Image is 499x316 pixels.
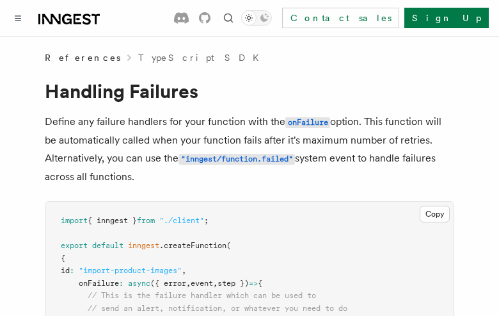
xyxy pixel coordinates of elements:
[128,279,150,288] span: async
[186,279,191,288] span: ,
[178,154,295,165] code: "inngest/function.failed"
[61,241,88,250] span: export
[10,10,26,26] button: Toggle navigation
[258,279,262,288] span: {
[70,266,74,275] span: :
[137,216,155,225] span: from
[221,10,236,26] button: Find something...
[282,8,399,28] a: Contact sales
[88,291,316,300] span: // This is the failure handler which can be used to
[204,216,209,225] span: ;
[249,279,258,288] span: =>
[285,115,330,128] a: onFailure
[218,279,249,288] span: step })
[285,117,330,128] code: onFailure
[88,304,347,313] span: // send an alert, notification, or whatever you need to do
[61,254,65,263] span: {
[45,79,454,103] h1: Handling Failures
[128,241,159,250] span: inngest
[45,51,120,64] span: References
[178,152,295,164] a: "inngest/function.failed"
[138,51,267,64] a: TypeScript SDK
[150,279,186,288] span: ({ error
[119,279,123,288] span: :
[226,241,231,250] span: (
[79,266,182,275] span: "import-product-images"
[213,279,218,288] span: ,
[159,241,226,250] span: .createFunction
[159,216,204,225] span: "./client"
[79,279,119,288] span: onFailure
[404,8,489,28] a: Sign Up
[420,206,450,222] button: Copy
[241,10,272,26] button: Toggle dark mode
[45,113,454,186] p: Define any failure handlers for your function with the option. This function will be automaticall...
[61,266,70,275] span: id
[92,241,123,250] span: default
[61,216,88,225] span: import
[191,279,213,288] span: event
[182,266,186,275] span: ,
[88,216,137,225] span: { inngest }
